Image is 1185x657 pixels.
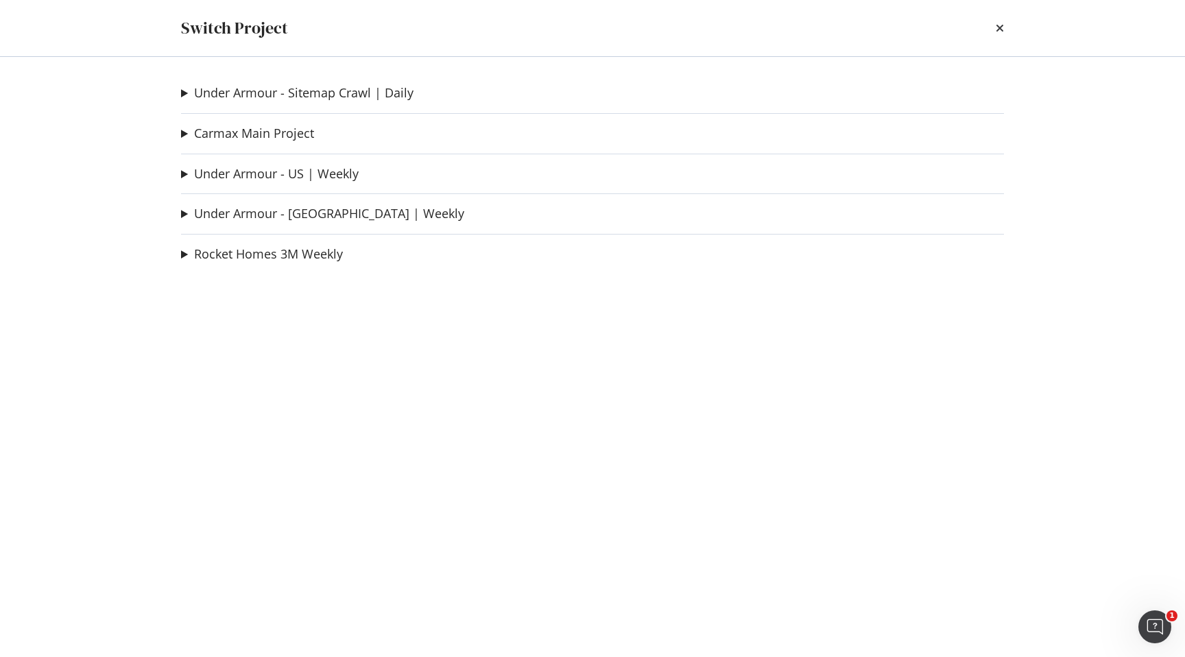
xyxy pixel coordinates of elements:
a: Under Armour - Sitemap Crawl | Daily [194,86,414,100]
a: Rocket Homes 3M Weekly [194,247,343,261]
summary: Under Armour - [GEOGRAPHIC_DATA] | Weekly [181,205,464,223]
a: Under Armour - [GEOGRAPHIC_DATA] | Weekly [194,206,464,221]
summary: Under Armour - Sitemap Crawl | Daily [181,84,414,102]
summary: Carmax Main Project [181,125,314,143]
iframe: Intercom live chat [1138,610,1171,643]
a: Under Armour - US | Weekly [194,167,359,181]
div: times [996,16,1004,40]
a: Carmax Main Project [194,126,314,141]
summary: Under Armour - US | Weekly [181,165,359,183]
summary: Rocket Homes 3M Weekly [181,246,343,263]
div: Switch Project [181,16,288,40]
span: 1 [1166,610,1177,621]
